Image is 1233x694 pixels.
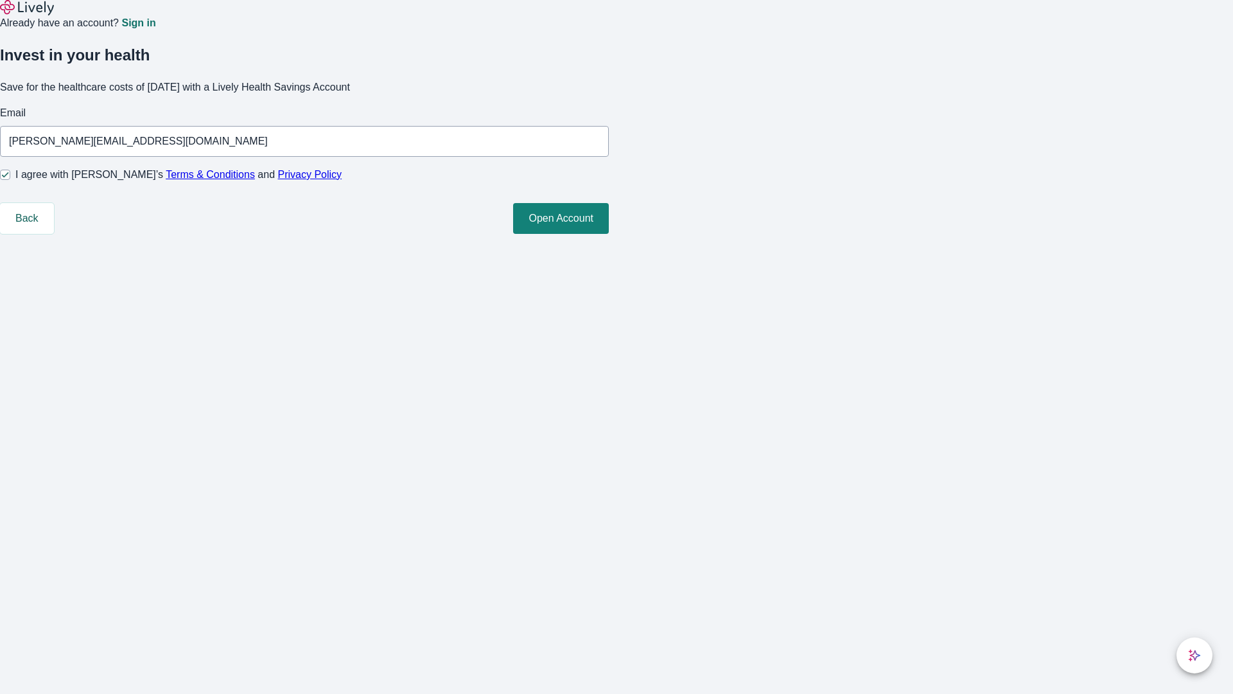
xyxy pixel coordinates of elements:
button: Open Account [513,203,609,234]
a: Privacy Policy [278,169,342,180]
a: Sign in [121,18,155,28]
button: chat [1176,637,1212,673]
svg: Lively AI Assistant [1188,649,1201,662]
span: I agree with [PERSON_NAME]’s and [15,167,342,182]
a: Terms & Conditions [166,169,255,180]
